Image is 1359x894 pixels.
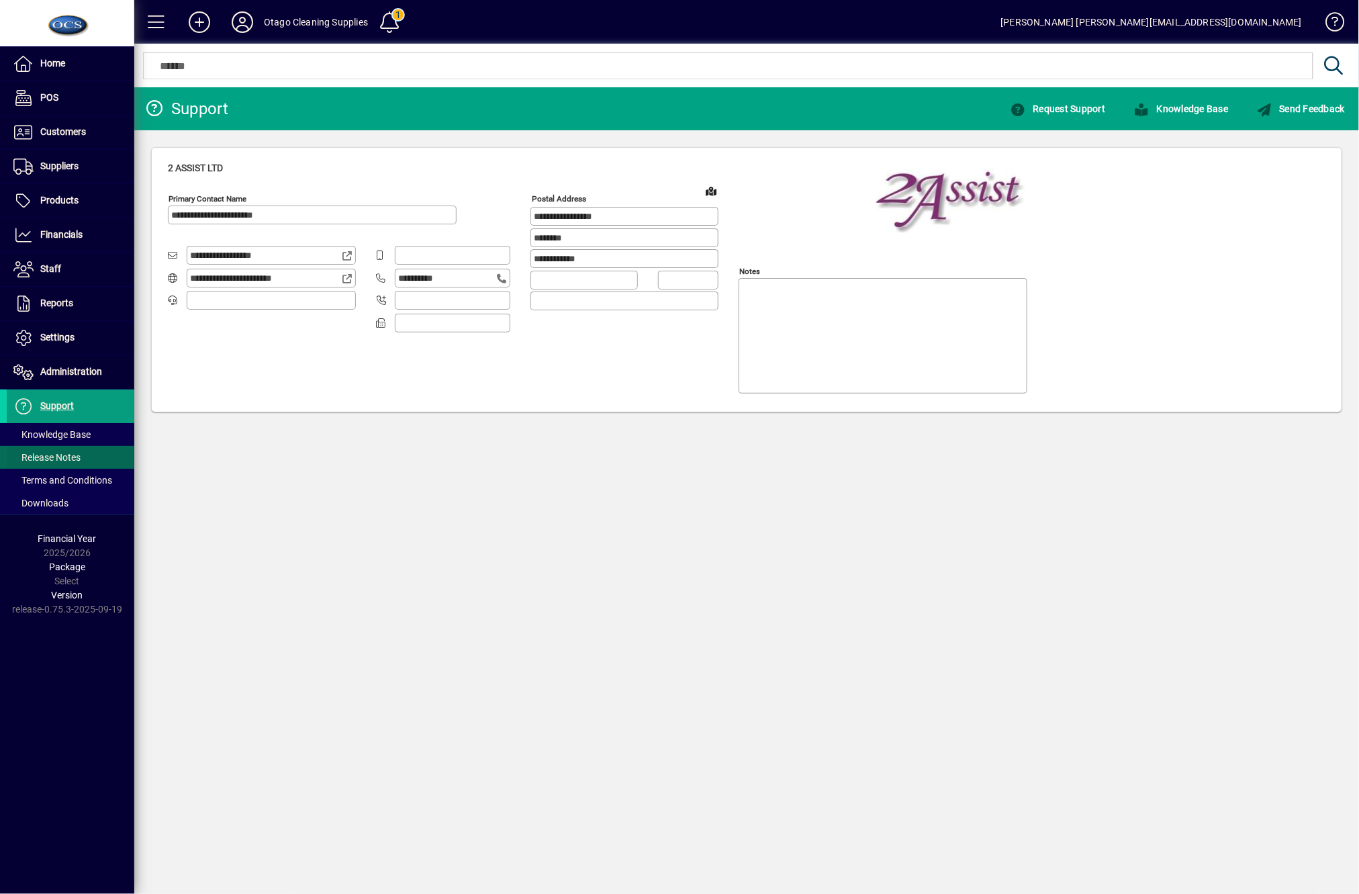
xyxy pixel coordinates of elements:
a: Reports [7,287,134,320]
div: Otago Cleaning Supplies [264,11,368,33]
button: Add [178,10,221,34]
a: View on map [700,180,722,202]
button: Profile [221,10,264,34]
span: Administration [40,366,102,377]
a: Customers [7,116,134,149]
span: Package [49,562,85,572]
button: Request Support [1006,97,1109,121]
span: Support [40,400,74,411]
span: Suppliers [40,161,79,171]
a: Home [7,47,134,81]
a: POS [7,81,134,115]
span: Financial Year [38,533,97,544]
span: Staff [40,263,61,274]
span: POS [40,92,58,103]
a: Administration [7,355,134,389]
span: Send Feedback [1256,103,1345,114]
a: Staff [7,253,134,286]
a: Suppliers [7,150,134,183]
span: Downloads [13,498,68,508]
span: Reports [40,298,73,308]
span: Financials [40,229,83,240]
span: Home [40,58,65,69]
span: 2 Assist Ltd [168,163,223,173]
button: Send Feedback [1253,97,1348,121]
mat-label: Notes [739,267,760,276]
a: Knowledge Base [1119,97,1242,121]
mat-label: Primary Contact Name [169,194,246,204]
button: Knowledge Base [1130,97,1231,121]
a: Settings [7,321,134,355]
a: Knowledge Base [1315,3,1342,46]
span: Request Support [1010,103,1105,114]
span: Version [52,590,83,600]
div: [PERSON_NAME] [PERSON_NAME][EMAIL_ADDRESS][DOMAIN_NAME] [1000,11,1302,33]
span: Knowledge Base [13,429,91,440]
a: Knowledge Base [7,423,134,446]
a: Downloads [7,492,134,515]
a: Release Notes [7,446,134,469]
a: Terms and Conditions [7,469,134,492]
span: Products [40,195,79,206]
div: Support [144,98,229,120]
span: Customers [40,126,86,137]
a: Financials [7,218,134,252]
a: Products [7,184,134,218]
span: Release Notes [13,452,81,463]
span: Terms and Conditions [13,475,112,486]
span: Settings [40,332,75,343]
span: Knowledge Base [1133,103,1228,114]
